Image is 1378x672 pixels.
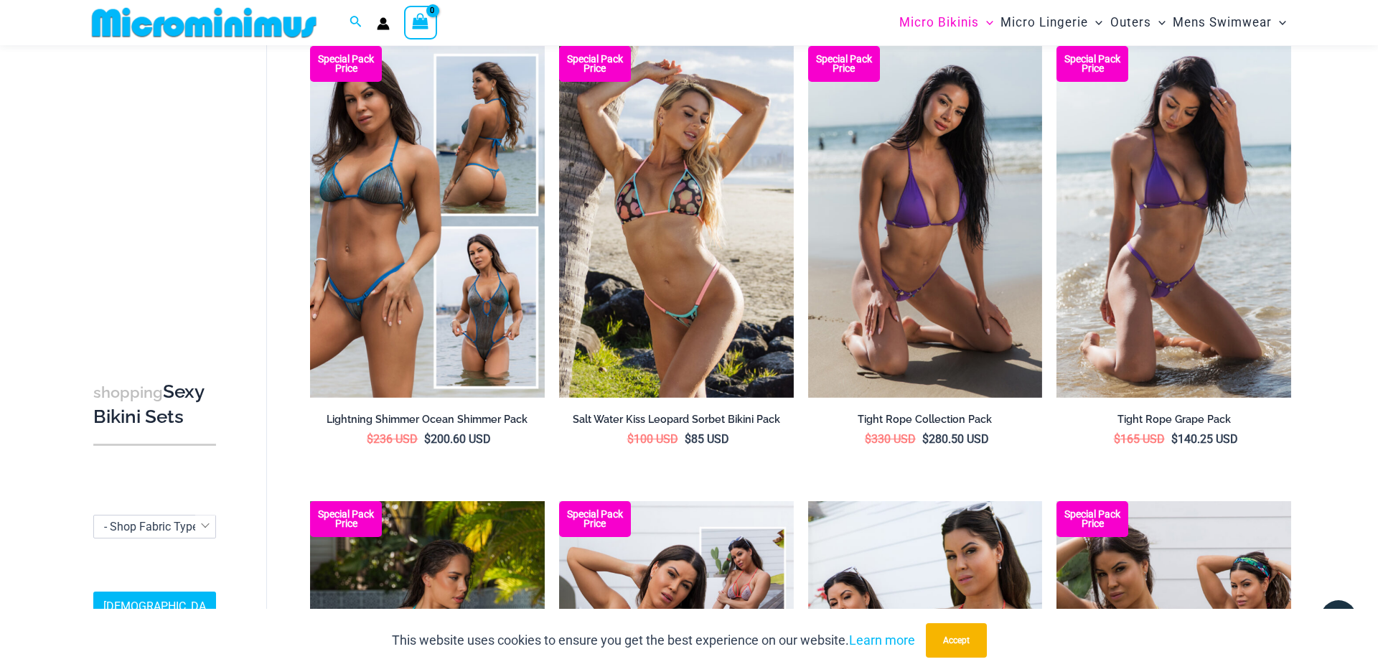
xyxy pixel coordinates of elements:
[685,432,729,446] bdi: 85 USD
[310,413,545,431] a: Lightning Shimmer Ocean Shimmer Pack
[899,4,979,41] span: Micro Bikinis
[93,383,163,401] span: shopping
[104,520,198,533] span: - Shop Fabric Type
[93,515,216,538] span: - Shop Fabric Type
[808,413,1043,426] h2: Tight Rope Collection Pack
[1114,432,1120,446] span: $
[559,413,794,431] a: Salt Water Kiss Leopard Sorbet Bikini Pack
[808,46,1043,398] img: Tight Rope Grape 319 Tri Top 4212 Micro Bottom 01
[894,2,1292,43] nav: Site Navigation
[1056,413,1291,426] h2: Tight Rope Grape Pack
[627,432,634,446] span: $
[865,432,916,446] bdi: 330 USD
[1151,4,1166,41] span: Menu Toggle
[979,4,993,41] span: Menu Toggle
[310,55,382,73] b: Special Pack Price
[1056,510,1128,528] b: Special Pack Price
[685,432,691,446] span: $
[1171,432,1238,446] bdi: 140.25 USD
[627,432,678,446] bdi: 100 USD
[1107,4,1169,41] a: OutersMenu ToggleMenu Toggle
[93,380,216,429] h3: Sexy Bikini Sets
[404,6,437,39] a: View Shopping Cart, empty
[559,55,631,73] b: Special Pack Price
[1056,413,1291,431] a: Tight Rope Grape Pack
[1171,432,1178,446] span: $
[1088,4,1102,41] span: Menu Toggle
[997,4,1106,41] a: Micro LingerieMenu ToggleMenu Toggle
[392,630,915,651] p: This website uses cookies to ensure you get the best experience on our website.
[865,432,871,446] span: $
[310,510,382,528] b: Special Pack Price
[367,432,373,446] span: $
[808,55,880,73] b: Special Pack Price
[1000,4,1088,41] span: Micro Lingerie
[1056,55,1128,73] b: Special Pack Price
[1272,4,1286,41] span: Menu Toggle
[559,46,794,398] a: Salt Water Kiss Leopard Sorbet 312 Tri Top 453 Micro 02 Salt Water Kiss Leopard Sorbet 312 Tri To...
[310,413,545,426] h2: Lightning Shimmer Ocean Shimmer Pack
[922,432,989,446] bdi: 280.50 USD
[367,432,418,446] bdi: 236 USD
[86,6,322,39] img: MM SHOP LOGO FLAT
[310,46,545,398] a: Lightning Shimmer Ocean Lightning Shimmer Ocean Shimmer 317 Tri Top 469 Thong 09Lightning Shimmer...
[350,14,362,32] a: Search icon link
[926,623,987,658] button: Accept
[94,515,215,538] span: - Shop Fabric Type
[424,432,491,446] bdi: 200.60 USD
[93,48,222,335] iframe: TrustedSite Certified
[808,413,1043,431] a: Tight Rope Collection Pack
[1173,4,1272,41] span: Mens Swimwear
[1169,4,1290,41] a: Mens SwimwearMenu ToggleMenu Toggle
[1110,4,1151,41] span: Outers
[896,4,997,41] a: Micro BikinisMenu ToggleMenu Toggle
[559,413,794,426] h2: Salt Water Kiss Leopard Sorbet Bikini Pack
[849,633,915,648] a: Learn more
[1056,46,1291,398] a: Tight Rope Grape 319 Tri Top 4212 Micro Bottom 02 Tight Rope Grape 319 Tri Top 4212 Micro Bottom ...
[559,510,631,528] b: Special Pack Price
[310,46,545,398] img: Lightning Shimmer Ocean Shimmer 317 Tri Top 469 Thong 09
[922,432,929,446] span: $
[424,432,431,446] span: $
[808,46,1043,398] a: Tight Rope Grape 319 Tri Top 4212 Micro Bottom 01 Tight Rope Turquoise 319 Tri Top 4228 Thong Bot...
[377,17,390,30] a: Account icon link
[93,592,216,645] a: [DEMOGRAPHIC_DATA] Sizing Guide
[559,46,794,398] img: Salt Water Kiss Leopard Sorbet 312 Tri Top 453 Micro 02
[1056,46,1291,398] img: Tight Rope Grape 319 Tri Top 4212 Micro Bottom 02
[1114,432,1165,446] bdi: 165 USD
